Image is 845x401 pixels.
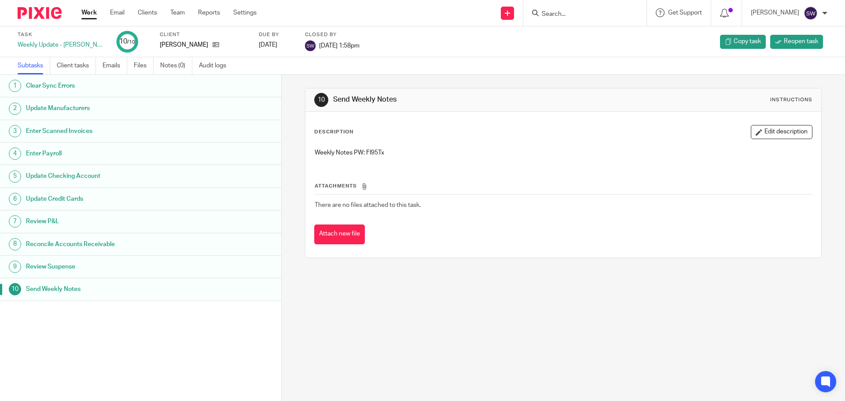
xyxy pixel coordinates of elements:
[9,125,21,137] div: 3
[26,102,191,115] h1: Update Manufacturers
[541,11,620,18] input: Search
[804,6,818,20] img: svg%3E
[138,8,157,17] a: Clients
[305,40,316,51] img: svg%3E
[315,202,421,208] span: There are no files attached to this task.
[259,40,294,49] div: [DATE]
[26,260,191,273] h1: Review Suspense
[18,31,106,38] label: Task
[9,193,21,205] div: 6
[9,170,21,183] div: 5
[198,8,220,17] a: Reports
[26,283,191,296] h1: Send Weekly Notes
[319,42,360,48] span: [DATE] 1:58pm
[751,125,812,139] button: Edit description
[233,8,257,17] a: Settings
[18,7,62,19] img: Pixie
[305,31,360,38] label: Closed by
[770,96,812,103] div: Instructions
[26,125,191,138] h1: Enter Scanned Invoices
[18,57,50,74] a: Subtasks
[134,57,154,74] a: Files
[26,238,191,251] h1: Reconcile Accounts Receivable
[26,169,191,183] h1: Update Checking Account
[199,57,233,74] a: Audit logs
[57,57,96,74] a: Client tasks
[751,8,799,17] p: [PERSON_NAME]
[160,31,248,38] label: Client
[110,8,125,17] a: Email
[315,184,357,188] span: Attachments
[784,37,818,46] span: Reopen task
[770,35,823,49] a: Reopen task
[9,261,21,273] div: 9
[314,93,328,107] div: 10
[119,37,135,47] div: 10
[9,80,21,92] div: 1
[720,35,766,49] a: Copy task
[734,37,761,46] span: Copy task
[259,31,294,38] label: Due by
[668,10,702,16] span: Get Support
[315,148,812,157] p: Weekly Notes PW: FI95Tx
[314,224,365,244] button: Attach new file
[9,283,21,295] div: 10
[26,147,191,160] h1: Enter Payroll
[127,40,135,44] small: /10
[333,95,582,104] h1: Send Weekly Notes
[26,79,191,92] h1: Clear Sync Errors
[103,57,127,74] a: Emails
[160,40,208,49] p: [PERSON_NAME]
[170,8,185,17] a: Team
[9,238,21,250] div: 8
[26,192,191,206] h1: Update Credit Cards
[18,40,106,49] div: Weekly Update - [PERSON_NAME]
[9,103,21,115] div: 2
[9,215,21,228] div: 7
[9,147,21,160] div: 4
[314,129,353,136] p: Description
[26,215,191,228] h1: Review P&L
[81,8,97,17] a: Work
[160,57,192,74] a: Notes (0)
